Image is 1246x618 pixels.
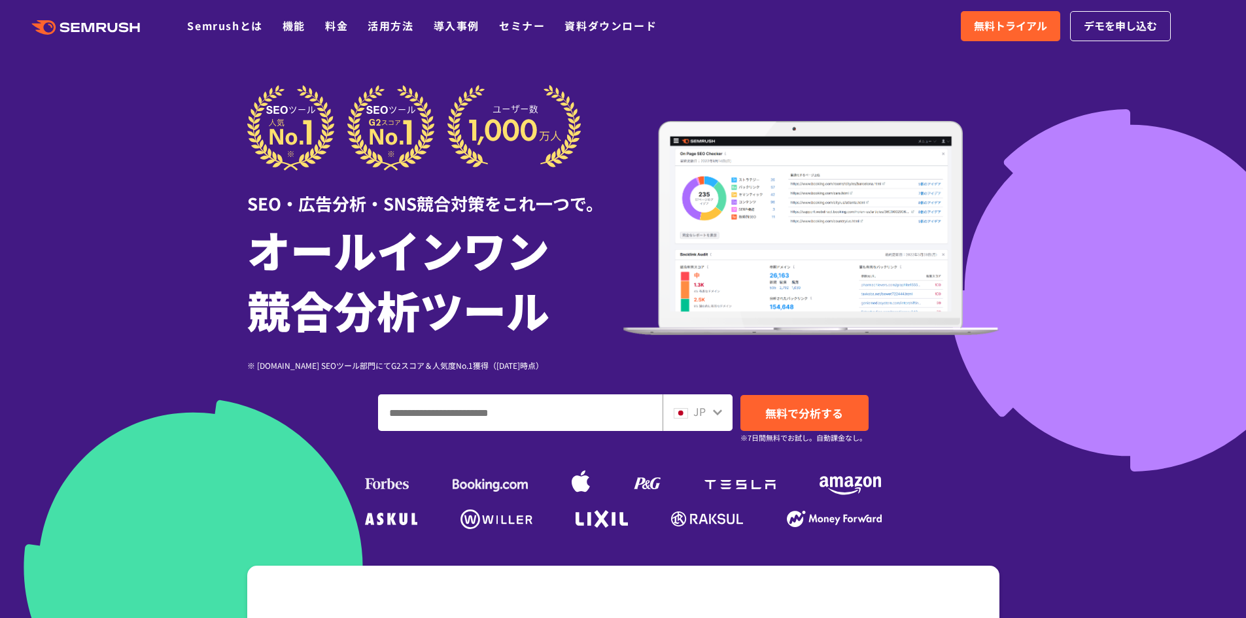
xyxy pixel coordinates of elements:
[283,18,305,33] a: 機能
[325,18,348,33] a: 料金
[247,359,623,371] div: ※ [DOMAIN_NAME] SEOツール部門にてG2スコア＆人気度No.1獲得（[DATE]時点）
[740,395,869,431] a: 無料で分析する
[974,18,1047,35] span: 無料トライアル
[247,219,623,339] h1: オールインワン 競合分析ツール
[1084,18,1157,35] span: デモを申し込む
[961,11,1060,41] a: 無料トライアル
[247,171,623,216] div: SEO・広告分析・SNS競合対策をこれ一つで。
[379,395,662,430] input: ドメイン、キーワードまたはURLを入力してください
[765,405,843,421] span: 無料で分析する
[187,18,262,33] a: Semrushとは
[434,18,479,33] a: 導入事例
[1070,11,1171,41] a: デモを申し込む
[368,18,413,33] a: 活用方法
[740,432,867,444] small: ※7日間無料でお試し。自動課金なし。
[564,18,657,33] a: 資料ダウンロード
[693,403,706,419] span: JP
[499,18,545,33] a: セミナー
